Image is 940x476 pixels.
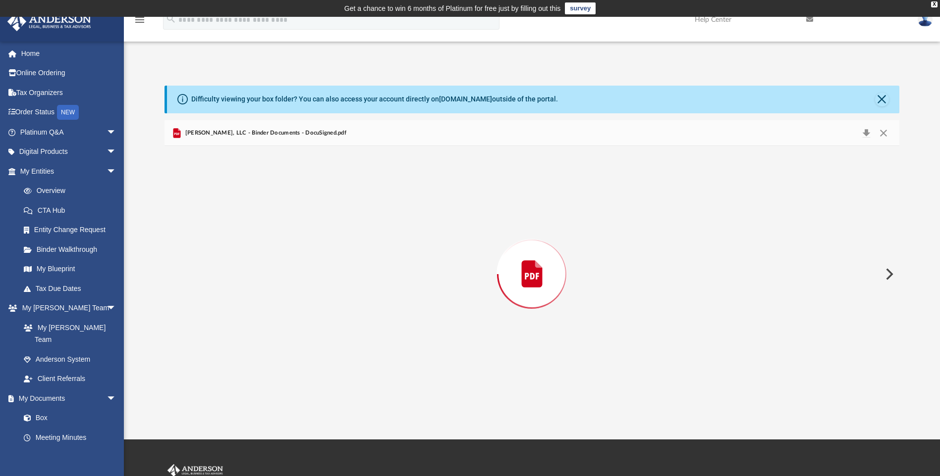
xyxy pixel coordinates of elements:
a: survey [565,2,596,14]
button: Next File [878,260,899,288]
div: Preview [165,120,899,402]
div: NEW [57,105,79,120]
span: arrow_drop_down [107,298,126,319]
a: Home [7,44,131,63]
div: close [931,1,938,7]
span: arrow_drop_down [107,142,126,162]
a: CTA Hub [14,200,131,220]
a: [DOMAIN_NAME] [439,95,492,103]
a: Tax Organizers [7,83,131,102]
img: Anderson Advisors Platinum Portal [4,12,94,31]
a: Binder Walkthrough [14,239,131,259]
a: My [PERSON_NAME] Team [14,318,121,349]
i: search [166,13,176,24]
a: Box [14,408,121,428]
button: Download [857,126,875,140]
a: My Blueprint [14,259,126,279]
a: Overview [14,181,131,201]
span: arrow_drop_down [107,122,126,143]
a: Anderson System [14,349,126,369]
a: My [PERSON_NAME] Teamarrow_drop_down [7,298,126,318]
a: Tax Due Dates [14,279,131,298]
button: Close [875,93,889,106]
a: Entity Change Request [14,220,131,240]
a: Order StatusNEW [7,102,131,123]
i: menu [134,14,146,26]
a: Client Referrals [14,369,126,389]
div: Difficulty viewing your box folder? You can also access your account directly on outside of the p... [191,94,558,104]
a: My Entitiesarrow_drop_down [7,161,131,181]
span: [PERSON_NAME], LLC - Binder Documents - DocuSigned.pdf [183,129,346,138]
a: menu [134,19,146,26]
a: Digital Productsarrow_drop_down [7,142,131,162]
a: My Documentsarrow_drop_down [7,388,126,408]
div: Get a chance to win 6 months of Platinum for free just by filling out this [344,2,561,14]
img: User Pic [918,12,933,27]
span: arrow_drop_down [107,161,126,182]
a: Meeting Minutes [14,428,126,447]
button: Close [875,126,892,140]
a: Platinum Q&Aarrow_drop_down [7,122,131,142]
span: arrow_drop_down [107,388,126,409]
a: Online Ordering [7,63,131,83]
